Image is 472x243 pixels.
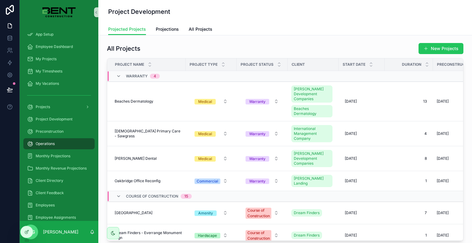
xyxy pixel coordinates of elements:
span: Monthly Revenue Projections [36,166,87,171]
button: Select Button [241,153,284,164]
span: Projections [156,26,179,32]
span: [DATE] [437,233,449,238]
a: Beaches Dermatology [291,105,332,117]
p: [PERSON_NAME] [43,229,78,235]
a: Select Button [240,128,284,139]
span: Start Date [343,62,365,67]
a: Employee Dashboard [23,41,95,52]
span: [DATE] [345,99,357,104]
span: Client Feedback [36,190,64,195]
a: Dream Finders [291,208,335,218]
span: Warranty [126,74,147,79]
span: [DATE] [437,156,449,161]
div: 4 [154,74,156,79]
span: 4 [391,131,427,136]
a: 8 [388,154,429,163]
h1: Project Development [108,7,170,16]
span: [DATE] [345,156,357,161]
a: [PERSON_NAME] Development Companies [291,85,332,103]
button: Select Button [190,96,233,107]
span: [DATE] [437,131,449,136]
a: Operations [23,138,95,149]
a: My Timesheets [23,66,95,77]
button: Select Button [190,128,233,139]
div: Warranty [249,99,265,104]
a: Select Button [240,96,284,107]
div: Medical [198,131,212,137]
a: [GEOGRAPHIC_DATA] [115,210,182,215]
span: [DATE] [437,178,449,183]
a: Select Button [189,128,233,139]
a: 13 [388,96,429,106]
span: Beaches Dermatology [294,106,330,116]
span: 8 [391,156,427,161]
a: 4 [388,129,429,139]
div: Course of Construction [247,208,270,219]
span: Projected Projects [108,26,146,32]
a: [DATE] [342,129,381,139]
a: 1 [388,230,429,240]
div: Medical [198,99,212,104]
button: Select Button [241,96,284,107]
span: 13 [391,99,427,104]
button: Select Button [190,153,233,164]
span: Monthly Projections [36,154,70,159]
span: Client Directory [36,178,63,183]
span: 1 [391,178,427,183]
span: Employee Assignments [36,215,76,220]
a: My Vacations [23,78,95,89]
a: Select Button [189,207,233,219]
a: Select Button [189,175,233,187]
a: [PERSON_NAME] Development Companies [291,150,332,167]
a: International Management Company [291,125,332,142]
a: Dream Finders [291,230,335,240]
a: Oakbridge Office Reconfig [115,178,182,183]
span: 1 [391,233,427,238]
a: Select Button [240,204,284,221]
span: 7 [391,210,427,215]
span: Duration [402,62,421,67]
span: Preconstruction [36,129,64,134]
span: Oakbridge Office Reconfig [115,178,160,183]
a: Dream Finders [291,209,322,217]
a: All Projects [189,24,212,36]
span: [PERSON_NAME] Development Companies [294,87,330,101]
a: App Setup [23,29,95,40]
span: [DATE] [437,210,449,215]
span: [DATE] [345,178,357,183]
a: [DATE] [342,208,381,218]
span: Operations [36,141,55,146]
span: Project Name [115,62,144,67]
span: [DATE] [345,210,357,215]
a: Employees [23,200,95,211]
a: [DATE] [342,176,381,186]
div: Warranty [249,156,265,162]
span: Beaches Dermatology [115,99,153,104]
a: Employee Assignments [23,212,95,223]
button: Select Button [190,207,233,218]
div: Commercial [197,178,218,184]
span: My Projects [36,57,57,61]
button: Select Button [241,205,284,221]
div: Hardscape [198,233,217,238]
a: [DEMOGRAPHIC_DATA] Primary Care - Sawgrass [115,129,182,139]
span: Course of Construction [126,194,178,199]
span: [PERSON_NAME] Landing [294,176,330,186]
a: Monthly Projections [23,151,95,162]
a: Select Button [240,175,284,187]
a: Dream Finders [291,232,322,239]
span: [PERSON_NAME] Dental [115,156,157,161]
div: scrollable content [20,25,98,221]
span: [DATE] [345,131,357,136]
div: Warranty [249,131,265,137]
span: [GEOGRAPHIC_DATA] [115,210,152,215]
a: [PERSON_NAME] Landing [291,174,335,188]
a: Projections [156,24,179,36]
span: My Vacations [36,81,59,86]
button: New Projects [419,43,463,54]
a: [DATE] [342,96,381,106]
span: Employees [36,203,55,208]
a: Select Button [189,153,233,164]
button: Select Button [241,128,284,139]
